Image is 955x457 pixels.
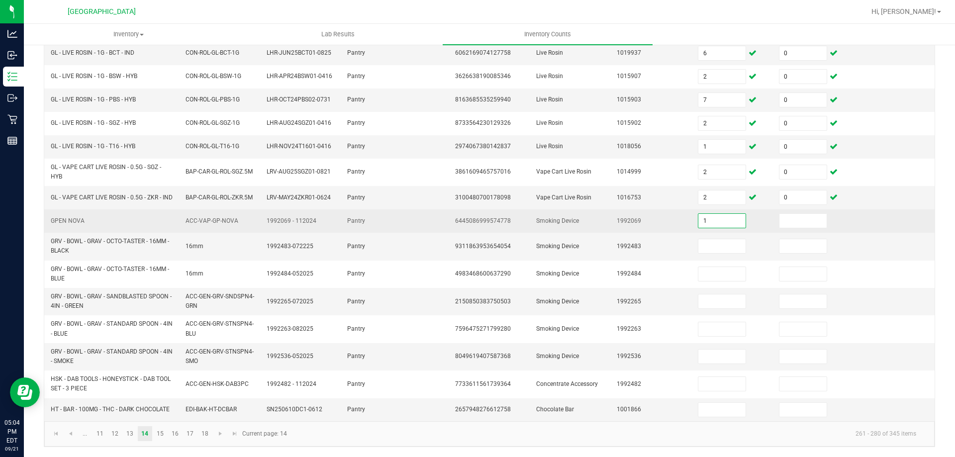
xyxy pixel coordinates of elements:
a: Page 14 [138,426,152,441]
span: 1992536-052025 [267,353,313,360]
span: ACC-GEN-GRV-SNDSPN4-GRN [186,293,254,309]
span: Pantry [347,96,365,103]
span: BAP-CAR-GL-ROL-SGZ.5M [186,168,253,175]
span: Go to the first page [52,430,60,438]
span: 2974067380142837 [455,143,511,150]
span: EDI-BAK-HT-DCBAR [186,406,237,413]
span: Pantry [347,270,365,277]
span: 9311863953654054 [455,243,511,250]
a: Go to the previous page [63,426,78,441]
span: Smoking Device [536,325,579,332]
span: Hi, [PERSON_NAME]! [871,7,936,15]
span: GL - LIVE ROSIN - 1G - SGZ - HYB [51,119,136,126]
a: Page 10 [78,426,92,441]
span: 1001866 [617,406,641,413]
span: 3100480700178098 [455,194,511,201]
a: Page 13 [123,426,137,441]
span: Live Rosin [536,119,563,126]
span: Live Rosin [536,143,563,150]
span: Pantry [347,353,365,360]
iframe: Resource center [10,377,40,407]
span: 16mm [186,243,203,250]
span: HSK - DAB TOOLS - HONEYSTICK - DAB TOOL SET - 3 PIECE [51,375,171,392]
span: 1992263 [617,325,641,332]
a: Inventory [24,24,233,45]
span: GL - LIVE ROSIN - 1G - PBS - HYB [51,96,136,103]
span: Smoking Device [536,270,579,277]
inline-svg: Inventory [7,72,17,82]
span: Go to the previous page [67,430,75,438]
span: Go to the last page [231,430,239,438]
span: LHR-APR24BSW01-0416 [267,73,332,80]
span: Pantry [347,49,365,56]
span: GRV - BOWL - GRAV - STANDARD SPOON - 4IN - SMOKE [51,348,173,365]
span: Pantry [347,168,365,175]
span: GL - VAPE CART LIVE ROSIN - 0.5G - SGZ - HYB [51,164,161,180]
span: ACC-VAP-GP-NOVA [186,217,238,224]
span: ACC-GEN-HSK-DAB3PC [186,380,249,387]
span: CON-ROL-GL-BCT-1G [186,49,239,56]
inline-svg: Analytics [7,29,17,39]
span: Concentrate Accessory [536,380,598,387]
p: 09/21 [4,445,19,453]
span: Pantry [347,298,365,305]
span: HT - BAR - 100MG - THC - DARK CHOCOLATE [51,406,170,413]
span: GL - LIVE ROSIN - 1G - BSW - HYB [51,73,137,80]
span: ACC-GEN-GRV-STNSPN4-BLU [186,320,254,337]
span: 1992265-072025 [267,298,313,305]
span: 1992484 [617,270,641,277]
span: 1992482 - 112024 [267,380,316,387]
span: Pantry [347,119,365,126]
span: 2657948276612758 [455,406,511,413]
span: GRV - BOWL - GRAV - OCTO-TASTER - 16MM - BLUE [51,266,169,282]
a: Lab Results [233,24,443,45]
span: CON-ROL-GL-PBS-1G [186,96,240,103]
span: Pantry [347,143,365,150]
span: Inventory Counts [511,30,584,39]
span: Pantry [347,325,365,332]
span: Vape Cart Live Rosin [536,194,591,201]
span: Vape Cart Live Rosin [536,168,591,175]
span: Lab Results [308,30,368,39]
inline-svg: Inbound [7,50,17,60]
span: 1992483-072225 [267,243,313,250]
span: Pantry [347,217,365,224]
a: Page 12 [108,426,122,441]
span: GL - LIVE ROSIN - 1G - BCT - IND [51,49,134,56]
span: GRV - BOWL - GRAV - OCTO-TASTER - 16MM - BLACK [51,238,169,254]
span: LHR-OCT24PBS02-0731 [267,96,331,103]
span: LHR-JUN25BCT01-0825 [267,49,331,56]
span: 1992265 [617,298,641,305]
inline-svg: Reports [7,136,17,146]
a: Page 15 [153,426,167,441]
span: LRV-AUG25SGZ01-0821 [267,168,331,175]
a: Page 11 [93,426,107,441]
span: BAP-CAR-GL-ROL-ZKR.5M [186,194,253,201]
span: Smoking Device [536,217,579,224]
inline-svg: Retail [7,114,17,124]
span: 1992483 [617,243,641,250]
span: Inventory [24,30,233,39]
span: Smoking Device [536,353,579,360]
a: Inventory Counts [443,24,652,45]
span: Pantry [347,243,365,250]
span: Smoking Device [536,243,579,250]
span: 8163685535259940 [455,96,511,103]
span: GL - LIVE ROSIN - 1G - T16 - HYB [51,143,135,150]
span: 1992069 - 112024 [267,217,316,224]
span: GRV - BOWL - GRAV - SANDBLASTED SPOON - 4IN - GREEN [51,293,172,309]
span: LHR-NOV24T1601-0416 [267,143,331,150]
span: 1019937 [617,49,641,56]
kendo-pager-info: 261 - 280 of 345 items [293,426,924,442]
span: 1992263-082025 [267,325,313,332]
span: 1992069 [617,217,641,224]
span: Live Rosin [536,96,563,103]
span: 8733564230129326 [455,119,511,126]
span: GL - VAPE CART LIVE ROSIN - 0.5G - ZKR - IND [51,194,173,201]
kendo-pager: Current page: 14 [44,421,935,447]
span: [GEOGRAPHIC_DATA] [68,7,136,16]
a: Go to the first page [49,426,63,441]
span: 16mm [186,270,203,277]
a: Page 17 [183,426,197,441]
a: Page 18 [197,426,212,441]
